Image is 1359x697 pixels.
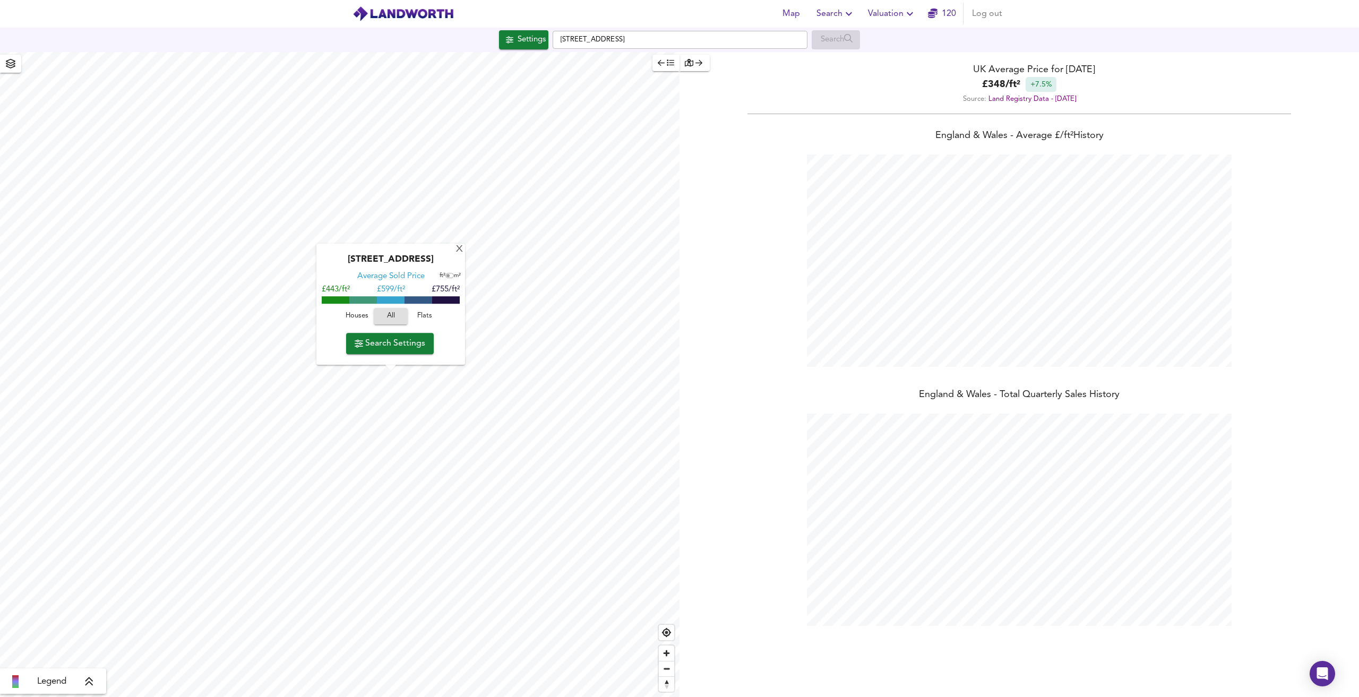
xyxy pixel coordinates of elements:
div: +7.5% [1026,77,1056,92]
span: Valuation [868,6,916,21]
button: Flats [408,308,442,325]
button: Settings [499,30,548,49]
span: Legend [37,675,66,688]
span: Houses [342,311,371,323]
span: Search Settings [355,336,425,351]
button: Search [812,3,859,24]
button: Search Settings [346,333,434,354]
button: 120 [925,3,959,24]
input: Enter a location... [553,31,807,49]
img: logo [352,6,454,22]
span: Reset bearing to north [659,677,674,692]
span: £755/ft² [432,286,460,294]
button: Find my location [659,625,674,640]
button: Zoom in [659,646,674,661]
div: England & Wales - Average £/ ft² History [679,129,1359,144]
div: Settings [518,33,546,47]
span: £443/ft² [322,286,350,294]
span: Search [816,6,855,21]
button: All [374,308,408,325]
div: Enable a Source before running a Search [812,30,860,49]
div: Source: [679,92,1359,106]
span: Map [778,6,804,21]
span: m² [454,273,461,279]
span: Flats [410,311,439,323]
span: ft² [440,273,445,279]
button: Map [774,3,808,24]
span: Log out [972,6,1002,21]
div: UK Average Price for [DATE] [679,63,1359,77]
div: Average Sold Price [357,272,425,282]
button: Reset bearing to north [659,676,674,692]
button: Log out [968,3,1007,24]
button: Houses [340,308,374,325]
a: 120 [928,6,956,21]
div: [STREET_ADDRESS] [322,255,460,272]
span: £ 599/ft² [377,286,405,294]
span: All [379,311,402,323]
div: X [455,245,464,255]
b: £ 348 / ft² [982,78,1020,92]
div: England & Wales - Total Quarterly Sales History [679,388,1359,403]
button: Zoom out [659,661,674,676]
button: Valuation [864,3,921,24]
a: Land Registry Data - [DATE] [988,96,1076,102]
div: Open Intercom Messenger [1310,661,1335,686]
